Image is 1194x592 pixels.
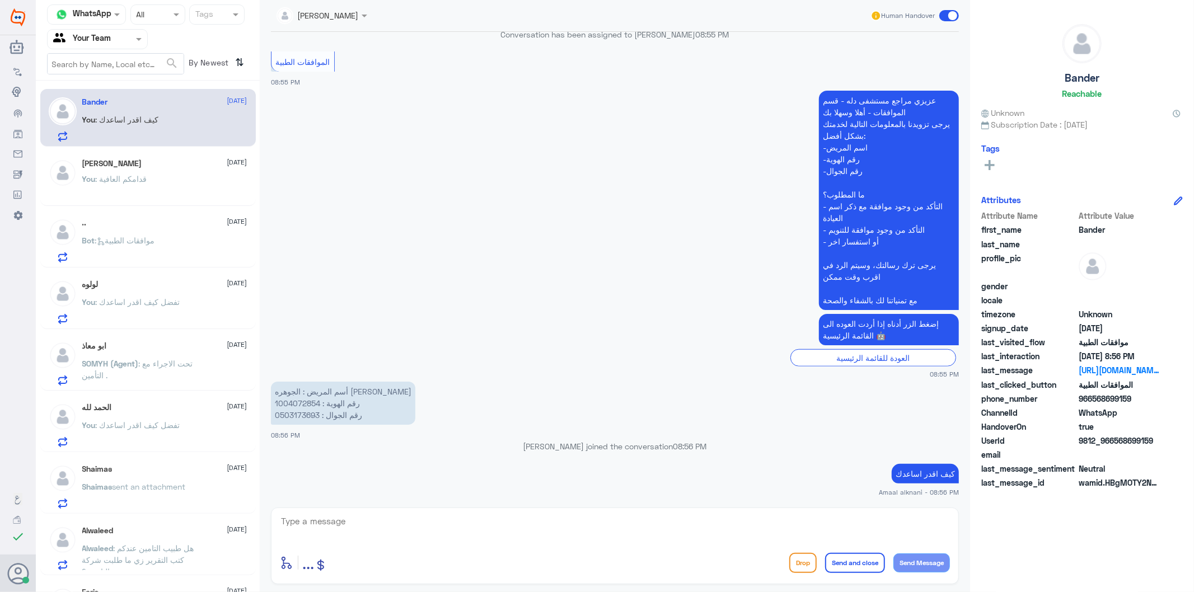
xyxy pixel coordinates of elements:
[82,403,112,412] h5: الحمد لله
[53,6,70,23] img: whatsapp.png
[227,217,247,227] span: [DATE]
[49,526,77,554] img: defaultAdmin.png
[49,280,77,308] img: defaultAdmin.png
[271,29,959,40] p: Conversation has been assigned to [PERSON_NAME]
[981,379,1076,391] span: last_clicked_button
[825,553,885,573] button: Send and close
[981,195,1021,205] h6: Attributes
[882,11,935,21] span: Human Handover
[981,210,1076,222] span: Attribute Name
[981,407,1076,419] span: ChannelId
[227,401,247,411] span: [DATE]
[1079,477,1160,488] span: wamid.HBgMOTY2NTY4Njk5MTU5FQIAEhggQkEzOUYxRjcwOUExQ0JDODBEMTRBMkQ0NDQ4OTNGOTcA
[893,553,950,572] button: Send Message
[981,224,1076,236] span: first_name
[1065,72,1099,84] h5: Bander
[981,238,1076,250] span: last_name
[981,350,1076,362] span: last_interaction
[96,420,180,430] span: : تفضل كيف اقدر اساعدك
[96,297,180,307] span: : تفضل كيف اقدر اساعدك
[790,349,956,367] div: العودة للقائمة الرئيسية
[302,550,314,575] button: ...
[96,174,147,184] span: : قدامكم العافية
[271,78,300,86] span: 08:55 PM
[1079,308,1160,320] span: Unknown
[49,403,77,431] img: defaultAdmin.png
[184,53,231,76] span: By Newest
[227,96,247,106] span: [DATE]
[82,218,87,228] h5: ..
[48,54,184,74] input: Search by Name, Local etc…
[1079,336,1160,348] span: موافقات الطبية
[276,57,330,67] span: الموافقات الطبية
[981,308,1076,320] span: timezone
[227,278,247,288] span: [DATE]
[82,543,194,576] span: : هل طبيب التامين عندكم كتب التقرير زي ما طلبت شركة التامين ؟
[82,464,113,474] h5: Shaima𐑂
[1079,252,1107,280] img: defaultAdmin.png
[271,440,959,452] p: [PERSON_NAME] joined the conversation
[1079,364,1160,376] a: [URL][DOMAIN_NAME]
[53,31,70,48] img: yourTeam.svg
[113,482,186,491] span: sent an attachment
[49,159,77,187] img: defaultAdmin.png
[227,463,247,473] span: [DATE]
[981,393,1076,405] span: phone_number
[82,97,108,107] h5: Bander
[981,477,1076,488] span: last_message_id
[981,294,1076,306] span: locale
[96,115,159,124] span: : كيف اقدر اساعدك
[1079,407,1160,419] span: 2
[673,441,707,451] span: 08:56 PM
[981,119,1183,130] span: Subscription Date : [DATE]
[82,341,107,351] h5: ابو معاذ
[82,115,96,124] span: You
[981,322,1076,334] span: signup_date
[82,297,96,307] span: You
[227,524,247,534] span: [DATE]
[981,421,1076,433] span: HandoverOn
[165,54,179,73] button: search
[11,8,25,26] img: Widebot Logo
[302,552,314,572] span: ...
[82,280,99,289] h5: لولوه
[981,107,1025,119] span: Unknown
[194,8,213,22] div: Tags
[1079,210,1160,222] span: Attribute Value
[1079,463,1160,474] span: 0
[1079,421,1160,433] span: true
[930,369,959,379] span: 08:55 PM
[981,143,1000,153] h6: Tags
[49,341,77,369] img: defaultAdmin.png
[49,464,77,492] img: defaultAdmin.png
[1079,294,1160,306] span: null
[1079,350,1160,362] span: 2025-08-19T17:56:38.9963605Z
[227,340,247,350] span: [DATE]
[879,487,959,497] span: Amaal alknani - 08:56 PM
[1079,449,1160,461] span: null
[82,543,114,553] span: Alwaleed
[49,218,77,246] img: defaultAdmin.png
[271,431,300,439] span: 08:56 PM
[1079,224,1160,236] span: Bander
[227,157,247,167] span: [DATE]
[1063,25,1101,63] img: defaultAdmin.png
[1079,322,1160,334] span: 2025-08-19T17:54:28.841Z
[11,530,25,543] i: check
[49,97,77,125] img: defaultAdmin.png
[82,526,114,535] h5: Alwaleed
[82,482,113,491] span: Shaima𐑂
[236,53,245,72] i: ⇅
[1062,88,1102,98] h6: Reachable
[696,30,729,39] span: 08:55 PM
[95,236,155,245] span: : موافقات الطبية
[271,382,415,425] p: 19/8/2025, 8:56 PM
[7,563,29,584] button: Avatar
[82,174,96,184] span: You
[82,359,139,368] span: SOMYH (Agent)
[82,159,142,168] h5: خالد
[819,314,959,345] p: 19/8/2025, 8:55 PM
[1079,393,1160,405] span: 966568699159
[789,553,817,573] button: Drop
[165,57,179,70] span: search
